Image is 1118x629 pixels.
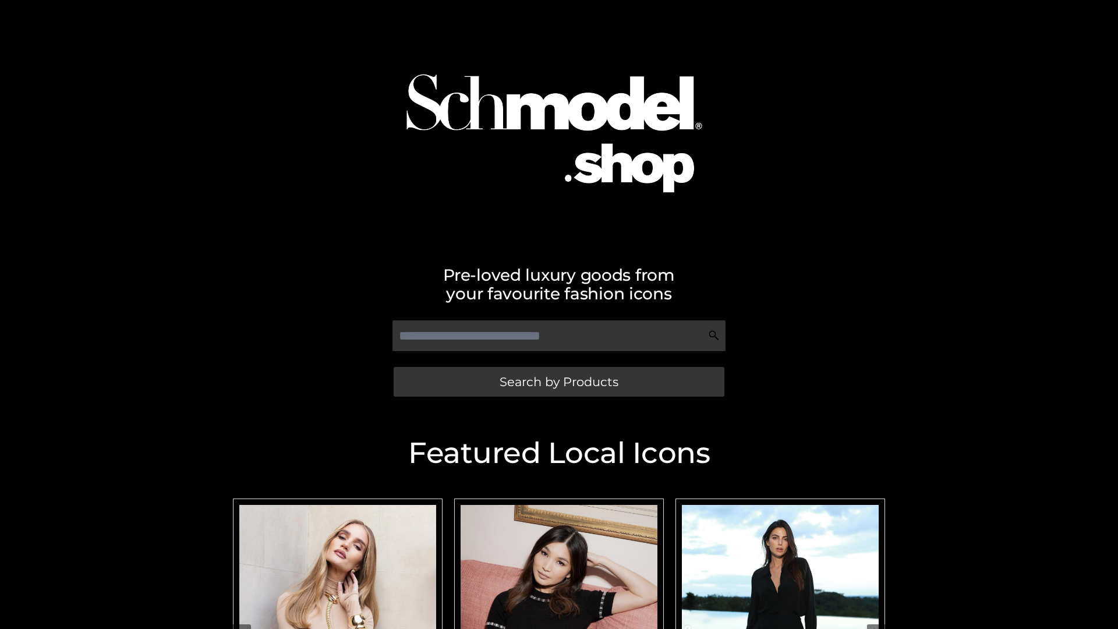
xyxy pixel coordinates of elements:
h2: Featured Local Icons​ [227,439,891,468]
h2: Pre-loved luxury goods from your favourite fashion icons [227,266,891,303]
img: Search Icon [708,330,720,341]
span: Search by Products [500,376,618,388]
a: Search by Products [394,367,724,397]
